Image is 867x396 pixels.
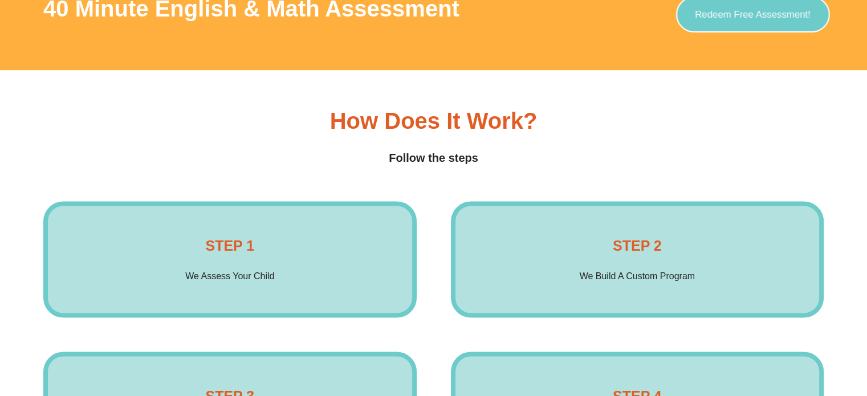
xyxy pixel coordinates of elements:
h4: STEP 1 [205,234,254,257]
iframe: Chat Widget [677,268,867,396]
p: We Build A Custom Program [580,268,695,284]
h4: STEP 2 [613,234,662,257]
span: Redeem Free Assessment! [695,9,811,19]
h4: Follow the steps [43,149,824,167]
h3: How Does it Work? [330,109,538,132]
p: We Assess Your Child [185,268,274,284]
